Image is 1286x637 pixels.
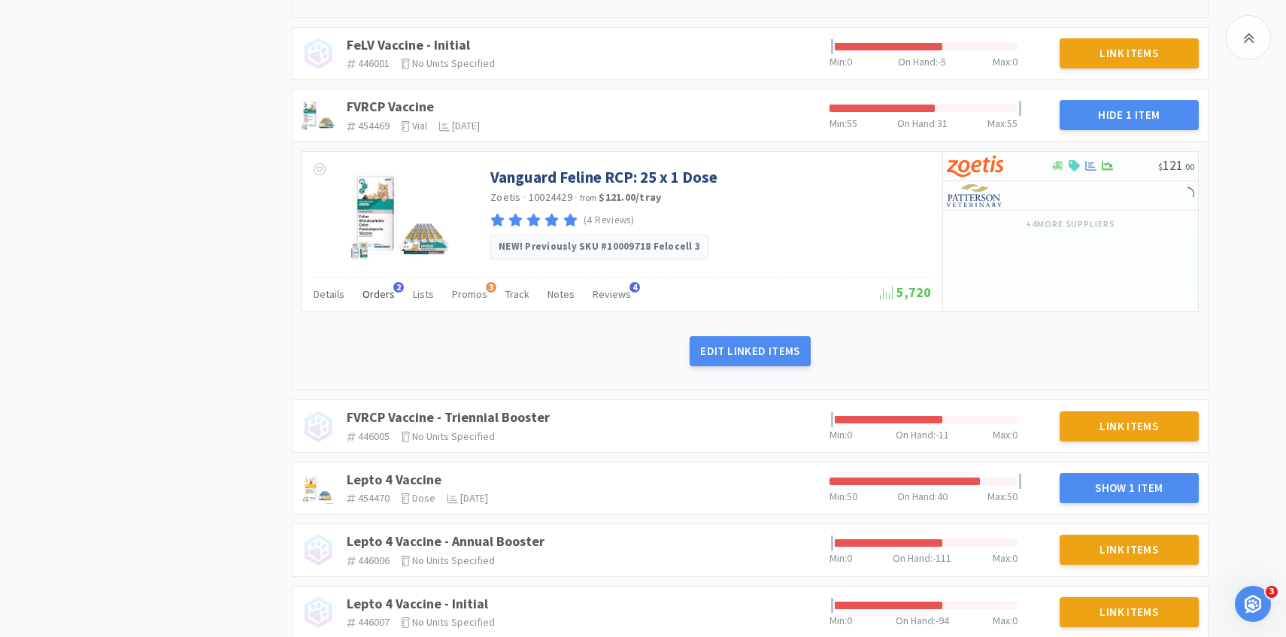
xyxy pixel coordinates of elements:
iframe: Intercom live chat [1235,586,1271,622]
span: Min : [830,551,847,565]
a: Lepto 4 Vaccine [347,471,441,488]
span: Lists [413,287,434,301]
strong: $121.00 / tray [599,190,661,204]
img: no_image.png [302,596,335,629]
span: Promos [452,287,487,301]
button: +4more suppliers [1018,214,1123,235]
span: 5,720 [880,284,931,301]
a: FeLV Vaccine - Initial [347,36,470,53]
img: no_image.png [302,37,335,70]
span: 0 [1012,55,1018,68]
span: 55 [1007,117,1018,130]
span: 50 [847,490,857,503]
span: Reviews [593,287,631,301]
span: 0 [847,55,852,68]
span: No units specified [412,554,495,567]
span: . 00 [1183,161,1194,172]
span: · [523,190,526,204]
span: 121 [1158,156,1194,174]
span: -11 [936,428,949,441]
a: FVRCP Vaccine - Triennial Booster [347,408,550,426]
a: Zoetis [490,190,521,204]
span: 0 [1012,551,1018,565]
span: 1 Item [1126,108,1160,122]
span: 4 [629,282,640,293]
span: 446001 [358,56,390,70]
span: Min : [830,490,847,503]
span: vial [412,119,427,132]
button: Link Items [1060,597,1200,627]
span: Max : [987,490,1007,503]
span: Min : [830,117,847,130]
span: Max : [993,428,1012,441]
a: Lepto 4 Vaccine - Annual Booster [347,532,544,550]
span: Details [314,287,344,301]
span: Max : [987,117,1007,130]
span: 10024429 [529,190,572,204]
button: Link Items [1060,411,1200,441]
span: On Hand : [897,490,937,503]
span: · [575,190,578,204]
button: Show 1 Item [1060,473,1200,503]
span: [DATE] [452,119,480,132]
a: Lepto 4 Vaccine - Initial [347,595,488,612]
span: from [580,193,596,203]
button: Link Items [1060,38,1200,68]
a: FVRCP Vaccine [347,98,434,115]
img: 6c5d09013c7f4d6389a70df8f40161e6_454181.jpeg [302,99,335,132]
span: On Hand : [897,117,937,130]
button: Link Items [1060,535,1200,565]
span: No units specified [412,429,495,443]
span: 3 [486,282,496,293]
span: Max : [993,614,1012,627]
span: Track [505,287,529,301]
span: No units specified [412,615,495,629]
button: Edit Linked Items [690,336,810,366]
span: On Hand : [896,614,936,627]
span: -111 [933,551,951,565]
span: 0 [847,551,852,565]
span: -94 [936,614,949,627]
span: 3 [1266,586,1278,598]
a: Vanguard Feline RCP: 25 x 1 Dose [490,167,717,187]
span: On Hand : [898,55,938,68]
img: 6a036ba138124efd87b5c55ff0abd23a_762839.jpeg [302,472,335,505]
img: no_image.png [302,533,335,566]
span: 50 [1007,490,1018,503]
span: 31 [937,117,948,130]
img: f36b4c179bb140a7b640831baf599ad8_347652.jpeg [351,167,449,265]
strong: NEW! Previously SKU #10009718 Felocell 3 [499,240,700,253]
span: 0 [1012,428,1018,441]
span: On Hand : [893,551,933,565]
span: Notes [547,287,575,301]
span: 0 [847,614,852,627]
span: 1 Item [1129,481,1163,495]
span: 446007 [358,615,390,629]
img: no_image.png [302,410,335,443]
span: 454469 [358,119,390,132]
span: Min : [830,614,847,627]
span: Orders [362,287,395,301]
img: a673e5ab4e5e497494167fe422e9a3ab.png [947,155,1003,177]
span: Max : [993,551,1012,565]
span: 40 [937,490,948,503]
span: 0 [847,428,852,441]
span: 446006 [358,554,390,567]
span: Max : [993,55,1012,68]
span: No units specified [412,56,495,70]
span: -5 [938,55,946,68]
span: Min : [830,55,847,68]
span: On Hand : [896,428,936,441]
button: Hide 1 Item [1060,100,1200,130]
span: 2 [393,282,404,293]
span: Min : [830,428,847,441]
span: 0 [1012,614,1018,627]
span: $ [1158,161,1163,172]
span: [DATE] [460,491,488,505]
span: 454470 [358,491,390,505]
span: 55 [847,117,857,130]
p: (4 Reviews) [584,213,635,229]
span: 446005 [358,429,390,443]
img: f5e969b455434c6296c6d81ef179fa71_3.png [947,184,1003,207]
span: dose [412,491,435,505]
